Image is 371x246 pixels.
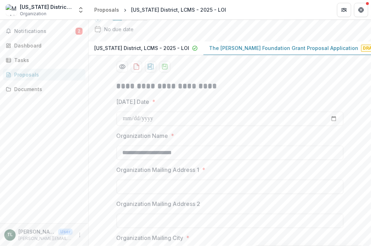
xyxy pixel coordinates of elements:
[3,40,85,51] a: Dashboard
[3,69,85,80] a: Proposals
[209,44,358,52] p: The [PERSON_NAME] Foundation Grant Proposal Application
[94,6,119,13] div: Proposals
[117,61,128,72] button: Preview d05cae50-4eb6-434f-8dc7-d942b5058fa1-1.pdf
[131,6,226,13] div: [US_STATE] District, LCMS - 2025 - LOI
[20,11,46,17] span: Organization
[14,71,80,78] div: Proposals
[117,234,184,242] p: Organization Mailing City
[104,26,134,33] div: No due date
[6,4,17,16] img: Michigan District, LCMS
[117,166,199,174] p: Organization Mailing Address 1
[75,231,84,239] button: More
[14,56,80,64] div: Tasks
[7,233,13,237] div: Thomas, Laura
[3,54,85,66] a: Tasks
[18,228,55,235] p: [PERSON_NAME]
[91,5,122,15] a: Proposals
[3,83,85,95] a: Documents
[145,61,156,72] button: download-proposal
[58,229,73,235] p: User
[354,3,368,17] button: Get Help
[117,132,168,140] p: Organization Name
[117,200,201,208] p: Organization Mailing Address 2
[14,28,75,34] span: Notifications
[117,97,150,106] p: [DATE] Date
[91,5,229,15] nav: breadcrumb
[3,26,85,37] button: Notifications2
[14,42,80,49] div: Dashboard
[75,28,83,35] span: 2
[20,3,73,11] div: [US_STATE] District, LCMS
[14,85,80,93] div: Documents
[18,235,73,242] p: [PERSON_NAME][EMAIL_ADDRESS][PERSON_NAME][DOMAIN_NAME]
[159,61,170,72] button: download-proposal
[337,3,351,17] button: Partners
[94,44,189,52] p: [US_STATE] District, LCMS - 2025 - LOI
[131,61,142,72] button: download-proposal
[76,3,86,17] button: Open entity switcher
